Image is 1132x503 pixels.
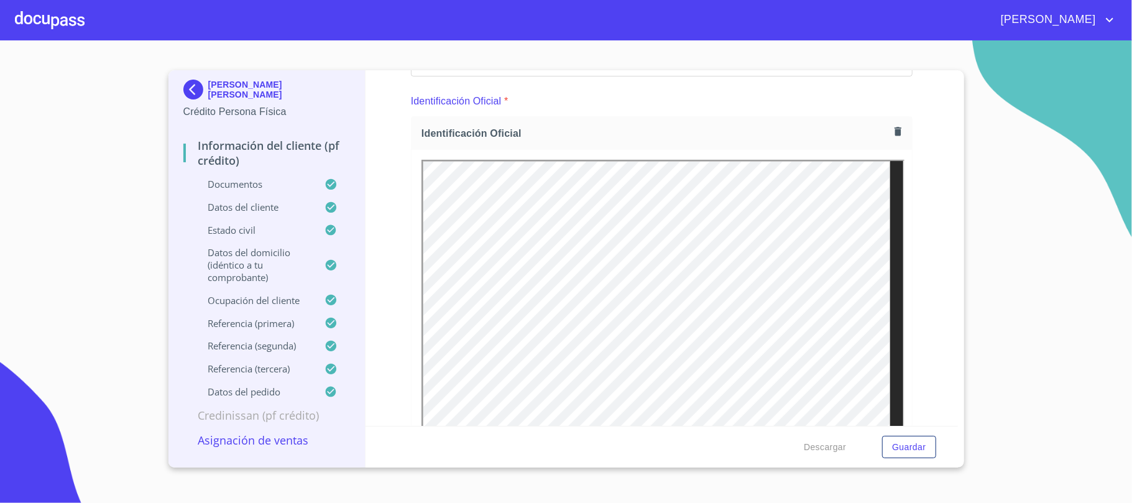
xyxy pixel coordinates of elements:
p: Identificación Oficial [411,94,502,109]
iframe: Identificación Oficial [421,160,904,494]
span: Descargar [804,440,846,455]
span: [PERSON_NAME] [992,10,1102,30]
p: Referencia (segunda) [183,339,325,352]
span: Guardar [892,440,926,455]
p: Datos del pedido [183,385,325,398]
span: Identificación Oficial [421,127,890,140]
p: Datos del cliente [183,201,325,213]
p: Asignación de Ventas [183,433,351,448]
p: Información del cliente (PF crédito) [183,138,351,168]
button: Descargar [799,436,851,459]
p: Referencia (tercera) [183,362,325,375]
button: Guardar [882,436,936,459]
p: Datos del domicilio (idéntico a tu comprobante) [183,246,325,284]
p: Credinissan (PF crédito) [183,408,351,423]
img: Docupass spot blue [183,80,208,99]
button: account of current user [992,10,1117,30]
p: Documentos [183,178,325,190]
p: Estado Civil [183,224,325,236]
p: Ocupación del Cliente [183,294,325,307]
p: Referencia (primera) [183,317,325,330]
div: [PERSON_NAME] [PERSON_NAME] [183,80,351,104]
p: [PERSON_NAME] [PERSON_NAME] [208,80,351,99]
p: Crédito Persona Física [183,104,351,119]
